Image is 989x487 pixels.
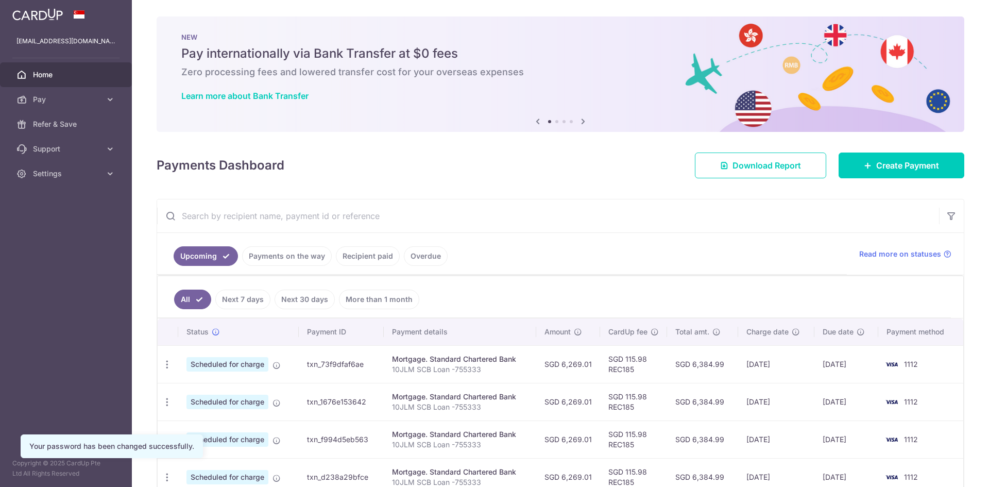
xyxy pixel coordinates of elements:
[732,159,801,172] span: Download Report
[392,354,528,364] div: Mortgage. Standard Chartered Bank
[215,290,270,309] a: Next 7 days
[881,471,902,483] img: Bank Card
[16,36,115,46] p: [EMAIL_ADDRESS][DOMAIN_NAME]
[275,290,335,309] a: Next 30 days
[881,358,902,371] img: Bank Card
[667,345,738,383] td: SGD 6,384.99
[746,327,789,337] span: Charge date
[404,246,448,266] a: Overdue
[738,421,814,458] td: [DATE]
[392,392,528,402] div: Mortgage. Standard Chartered Bank
[157,199,939,232] input: Search by recipient name, payment id or reference
[186,395,268,409] span: Scheduled for charge
[392,440,528,450] p: 10JLM SCB Loan -755333
[339,290,419,309] a: More than 1 month
[242,246,332,266] a: Payments on the way
[186,357,268,372] span: Scheduled for charge
[181,45,940,62] h5: Pay internationally via Bank Transfer at $0 fees
[544,327,571,337] span: Amount
[299,421,384,458] td: txn_f994d5eb563
[33,119,101,129] span: Refer & Save
[392,402,528,412] p: 10JLM SCB Loan -755333
[33,144,101,154] span: Support
[667,421,738,458] td: SGD 6,384.99
[536,383,600,421] td: SGD 6,269.01
[667,383,738,421] td: SGD 6,384.99
[859,249,941,259] span: Read more on statuses
[33,169,101,179] span: Settings
[823,327,854,337] span: Due date
[878,318,963,345] th: Payment method
[392,364,528,375] p: 10JLM SCB Loan -755333
[814,383,878,421] td: [DATE]
[738,383,814,421] td: [DATE]
[33,94,101,105] span: Pay
[174,246,238,266] a: Upcoming
[600,345,667,383] td: SGD 115.98 REC185
[881,433,902,446] img: Bank Card
[29,441,194,451] div: Your password has been changed successfully.
[839,153,964,178] a: Create Payment
[186,470,268,484] span: Scheduled for charge
[392,467,528,477] div: Mortgage. Standard Chartered Bank
[904,473,918,481] span: 1112
[299,318,384,345] th: Payment ID
[33,70,101,80] span: Home
[600,383,667,421] td: SGD 115.98 REC185
[384,318,537,345] th: Payment details
[392,429,528,440] div: Mortgage. Standard Chartered Bank
[608,327,647,337] span: CardUp fee
[299,345,384,383] td: txn_73f9dfaf6ae
[186,432,268,447] span: Scheduled for charge
[181,66,940,78] h6: Zero processing fees and lowered transfer cost for your overseas expenses
[814,421,878,458] td: [DATE]
[299,383,384,421] td: txn_1676e153642
[814,345,878,383] td: [DATE]
[859,249,951,259] a: Read more on statuses
[904,360,918,368] span: 1112
[904,397,918,406] span: 1112
[738,345,814,383] td: [DATE]
[157,156,284,175] h4: Payments Dashboard
[336,246,400,266] a: Recipient paid
[876,159,939,172] span: Create Payment
[157,16,964,132] img: Bank transfer banner
[600,421,667,458] td: SGD 115.98 REC185
[186,327,209,337] span: Status
[174,290,211,309] a: All
[536,345,600,383] td: SGD 6,269.01
[695,153,826,178] a: Download Report
[12,8,63,21] img: CardUp
[675,327,709,337] span: Total amt.
[181,91,309,101] a: Learn more about Bank Transfer
[881,396,902,408] img: Bank Card
[181,33,940,41] p: NEW
[904,435,918,444] span: 1112
[536,421,600,458] td: SGD 6,269.01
